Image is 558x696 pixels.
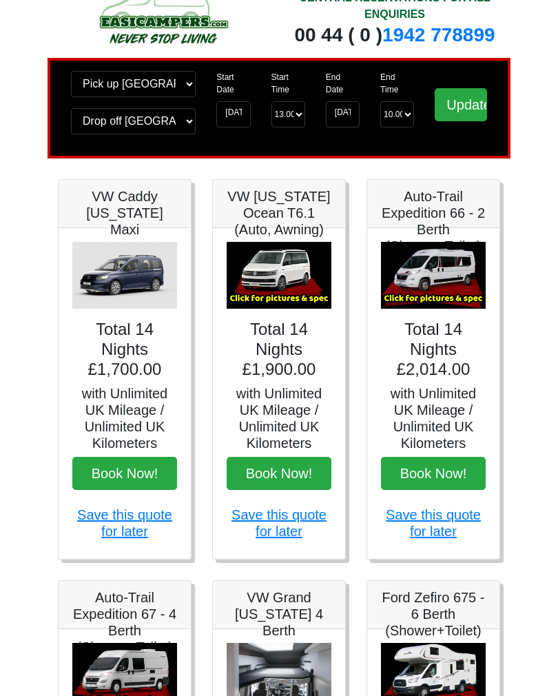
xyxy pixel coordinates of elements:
[72,243,177,310] img: VW Caddy California Maxi
[381,320,486,380] h4: Total 14 Nights £2,014.00
[381,458,486,491] button: Book Now!
[72,189,177,238] h5: VW Caddy [US_STATE] Maxi
[227,189,331,238] h5: VW [US_STATE] Ocean T6.1 (Auto, Awning)
[381,386,486,452] h5: with Unlimited UK Mileage / Unlimited UK Kilometers
[72,320,177,380] h4: Total 14 Nights £1,700.00
[216,102,250,128] input: Start Date
[435,89,487,122] input: Update
[381,590,486,639] h5: Ford Zefiro 675 - 6 Berth (Shower+Toilet)
[381,243,486,310] img: Auto-Trail Expedition 66 - 2 Berth (Shower+Toilet)
[72,590,177,656] h5: Auto-Trail Expedition 67 - 4 Berth (Shower+Toilet)
[382,25,495,46] a: 1942 778899
[216,72,250,96] label: Start Date
[72,458,177,491] button: Book Now!
[326,102,360,128] input: Return Date
[386,508,481,540] a: Save this quote for later
[381,189,486,255] h5: Auto-Trail Expedition 66 - 2 Berth (Shower+Toilet)
[227,386,331,452] h5: with Unlimited UK Mileage / Unlimited UK Kilometers
[326,72,360,96] label: End Date
[227,320,331,380] h4: Total 14 Nights £1,900.00
[231,508,327,540] a: Save this quote for later
[227,590,331,639] h5: VW Grand [US_STATE] 4 Berth
[271,72,305,96] label: Start Time
[289,23,500,48] div: 00 44 ( 0 )
[72,386,177,452] h5: with Unlimited UK Mileage / Unlimited UK Kilometers
[227,458,331,491] button: Book Now!
[227,243,331,310] img: VW California Ocean T6.1 (Auto, Awning)
[77,508,172,540] a: Save this quote for later
[380,72,414,96] label: End Time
